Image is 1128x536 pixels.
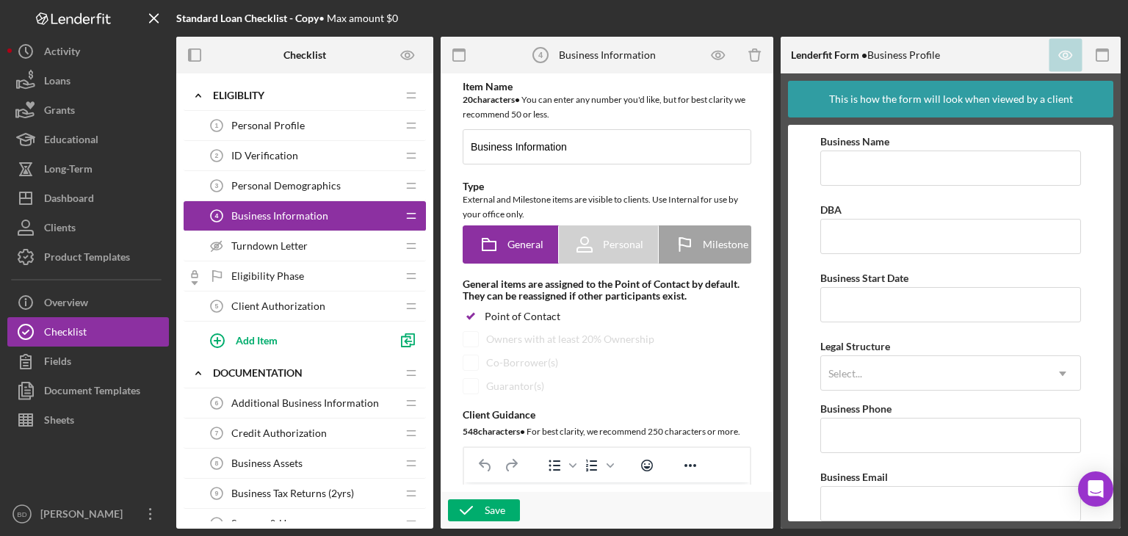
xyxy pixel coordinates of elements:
div: For best clarity, we recommend 250 characters or more. [463,424,751,439]
div: Activity [44,37,80,70]
b: 548 character s • [463,426,525,437]
tspan: 10 [213,520,220,527]
div: General items are assigned to the Point of Contact by default. They can be reassigned if other pa... [463,278,751,302]
span: Turndown Letter [231,240,308,252]
div: You can enter any number you'd like, but for best clarity we recommend 50 or less. [463,93,751,122]
div: Eligiblity [213,90,397,101]
label: Business Email [820,471,888,483]
div: Owners with at least 20% Ownership [486,333,654,345]
tspan: 9 [215,490,219,497]
button: Add Item [198,325,389,355]
div: [PERSON_NAME] [37,499,132,532]
a: Product Templates [7,242,169,272]
button: Loans [7,66,169,95]
div: Fields [44,347,71,380]
button: Grants [7,95,169,125]
span: ID Verification [231,150,298,162]
label: Business Name [820,135,889,148]
body: Rich Text Area. Press ALT-0 for help. [12,12,274,28]
span: Client Authorization [231,300,325,312]
button: Sheets [7,405,169,435]
tspan: 5 [215,303,219,310]
span: Additional Business Information [231,397,379,409]
div: Point of Contact [485,311,560,322]
span: Personal [603,239,643,250]
text: BD [17,510,26,518]
button: Reveal or hide additional toolbar items [678,455,703,476]
button: Document Templates [7,376,169,405]
button: Overview [7,288,169,317]
span: Business Information [231,210,328,222]
b: Standard Loan Checklist - Copy [176,12,319,24]
div: Loans [44,66,70,99]
div: Item Name [463,81,751,93]
div: Business Information [559,49,656,61]
b: 20 character s • [463,94,520,105]
a: Clients [7,213,169,242]
b: Lenderfit Form • [791,48,867,61]
tspan: 7 [215,430,219,437]
tspan: 3 [215,182,219,189]
div: Documentation [213,367,397,379]
div: Overview [44,288,88,321]
span: Sources & Uses [231,518,300,529]
span: Business Tax Returns (2yrs) [231,488,354,499]
tspan: 2 [215,152,219,159]
div: Clients [44,213,76,246]
div: Similar to the personal profile, you'll only need to complete your business profile once, and it ... [12,12,274,275]
div: Select... [828,368,862,380]
button: Checklist [7,317,169,347]
div: Co-Borrower(s) [486,357,558,369]
button: Emojis [634,455,659,476]
div: Checklist [44,317,87,350]
div: Product Templates [44,242,130,275]
div: Grants [44,95,75,128]
a: Activity [7,37,169,66]
span: Eligibility Phase [231,270,304,282]
button: Fields [7,347,169,376]
div: Sheets [44,405,74,438]
div: Type [463,181,751,192]
button: BD[PERSON_NAME] [7,499,169,529]
span: Business Assets [231,457,303,469]
div: Long-Term [44,154,93,187]
div: Educational [44,125,98,158]
label: Business Start Date [820,272,908,284]
div: Save [485,499,505,521]
button: Save [448,499,520,521]
div: Open Intercom Messenger [1078,471,1113,507]
tspan: 4 [215,212,219,220]
span: General [507,239,543,250]
button: Redo [499,455,524,476]
div: Bullet list [542,455,579,476]
tspan: 6 [215,399,219,407]
label: DBA [820,203,842,216]
div: Business Profile [791,49,940,61]
span: Personal Demographics [231,180,341,192]
div: Dashboard [44,184,94,217]
div: Add Item [236,326,278,354]
button: Undo [473,455,498,476]
button: Educational [7,125,169,154]
button: Dashboard [7,184,169,213]
div: Numbered list [579,455,616,476]
div: Client Guidance [463,409,751,421]
span: Milestone [703,239,748,250]
div: Document Templates [44,376,140,409]
button: Preview as [391,39,424,72]
button: Long-Term [7,154,169,184]
div: External and Milestone items are visible to clients. Use Internal for use by your office only. [463,192,751,222]
body: Rich Text Area. Press ALT-0 for help. [12,12,274,275]
div: Guarantor(s) [486,380,544,392]
span: Credit Authorization [231,427,327,439]
div: • Max amount $0 [176,12,398,24]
